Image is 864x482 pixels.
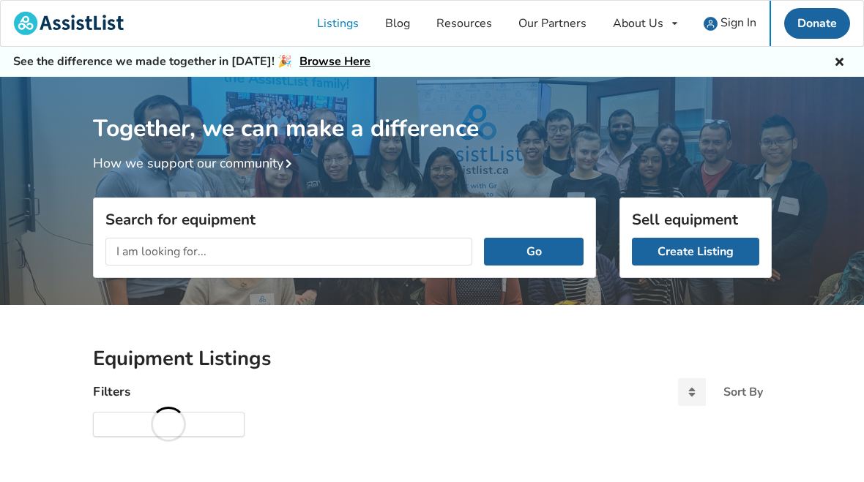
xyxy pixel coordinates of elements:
[505,1,600,46] a: Our Partners
[704,17,718,31] img: user icon
[93,383,130,400] h4: Filters
[784,8,850,39] a: Donate
[93,346,772,372] h2: Equipment Listings
[723,386,763,398] div: Sort By
[14,12,124,35] img: assistlist-logo
[299,53,370,69] a: Browse Here
[690,1,770,46] a: user icon Sign In
[632,210,759,229] h3: Sell equipment
[13,54,370,69] h5: See the difference we made together in [DATE]! 🎉
[105,210,584,229] h3: Search for equipment
[423,1,505,46] a: Resources
[304,1,372,46] a: Listings
[613,18,663,29] div: About Us
[105,238,473,266] input: I am looking for...
[93,77,772,143] h1: Together, we can make a difference
[93,154,298,172] a: How we support our community
[720,15,756,31] span: Sign In
[484,238,583,266] button: Go
[372,1,423,46] a: Blog
[632,238,759,266] a: Create Listing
